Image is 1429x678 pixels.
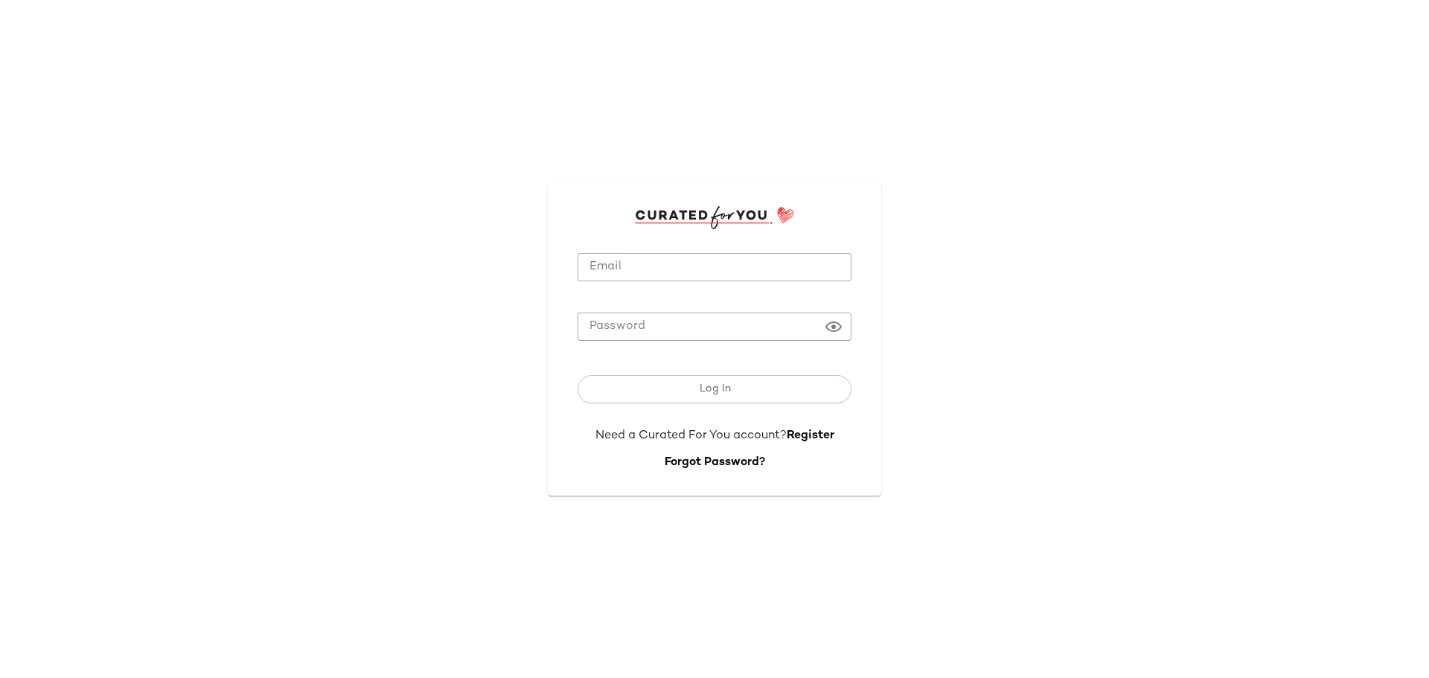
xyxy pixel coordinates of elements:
img: cfy_login_logo.DGdB1djN.svg [635,206,795,228]
a: Forgot Password? [665,456,765,469]
button: Log In [578,375,851,403]
a: Register [787,429,834,442]
span: Log In [698,383,730,395]
span: Need a Curated For You account? [595,429,787,442]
